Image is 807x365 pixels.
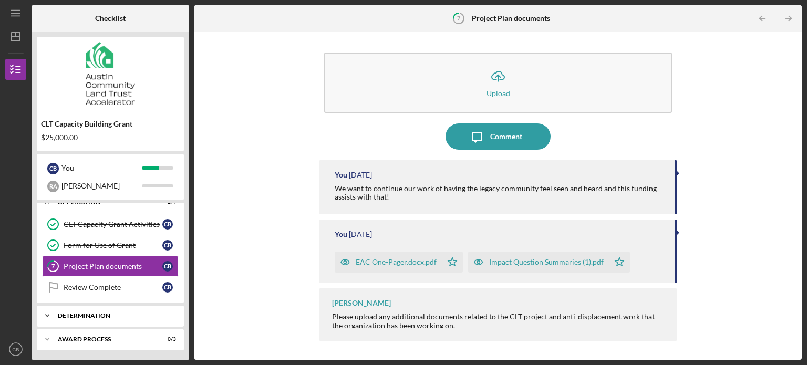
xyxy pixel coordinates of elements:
[457,15,461,22] tspan: 7
[58,312,171,319] div: Determination
[356,258,437,266] div: EAC One-Pager.docx.pdf
[42,214,179,235] a: CLT Capacity Grant ActivitiesCB
[349,171,372,179] time: 2025-07-30 16:19
[37,42,184,105] img: Product logo
[64,262,162,270] div: Project Plan documents
[47,163,59,174] div: C B
[58,336,150,342] div: Award Process
[335,184,664,201] div: We want to continue our work of having the legacy community feel seen and heard and this funding ...
[162,282,173,293] div: C B
[42,235,179,256] a: Form for Use of GrantCB
[349,230,372,238] time: 2025-07-30 16:13
[61,159,142,177] div: You
[489,258,604,266] div: Impact Question Summaries (1).pdf
[324,53,672,113] button: Upload
[468,252,630,273] button: Impact Question Summaries (1).pdf
[162,261,173,272] div: C B
[5,339,26,360] button: CB
[64,241,162,249] div: Form for Use of Grant
[332,299,391,307] div: [PERSON_NAME]
[335,230,347,238] div: You
[41,133,180,142] div: $25,000.00
[64,220,162,228] div: CLT Capacity Grant Activities
[335,171,347,179] div: You
[335,252,463,273] button: EAC One-Pager.docx.pdf
[162,219,173,230] div: C B
[12,347,19,352] text: CB
[332,312,667,329] div: Please upload any additional documents related to the CLT project and anti-displacement work that...
[487,89,510,97] div: Upload
[42,277,179,298] a: Review CompleteCB
[95,14,126,23] b: Checklist
[64,283,162,291] div: Review Complete
[157,336,176,342] div: 0 / 3
[162,240,173,251] div: C B
[51,263,55,270] tspan: 7
[42,256,179,277] a: 7Project Plan documentsCB
[61,177,142,195] div: [PERSON_NAME]
[446,123,551,150] button: Comment
[490,123,522,150] div: Comment
[41,120,180,128] div: CLT Capacity Building Grant
[47,181,59,192] div: R A
[472,14,550,23] b: Project Plan documents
